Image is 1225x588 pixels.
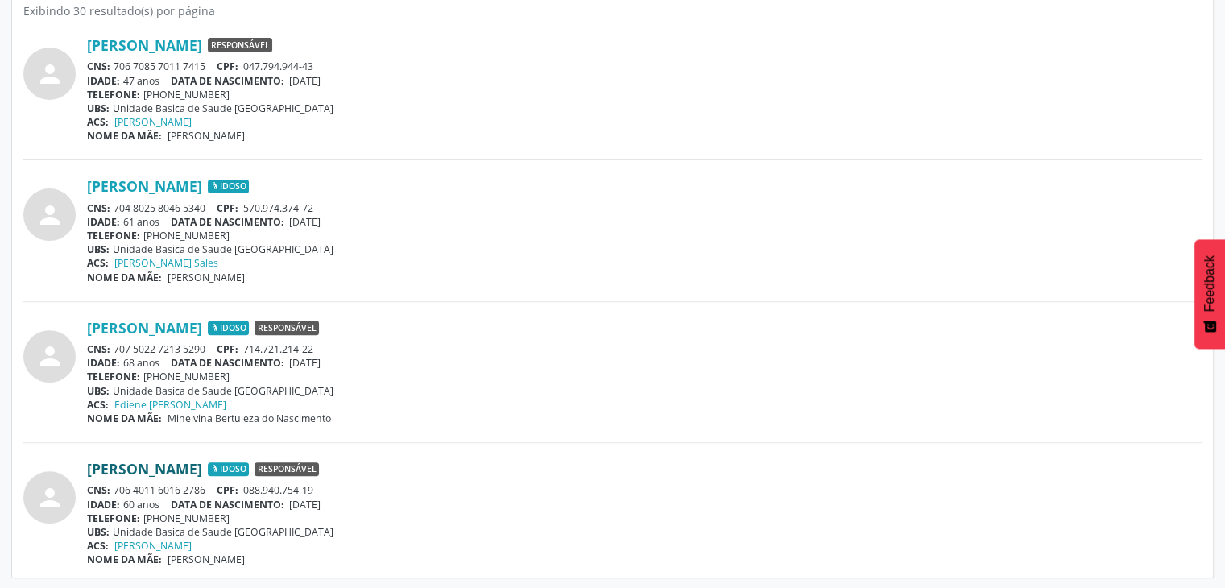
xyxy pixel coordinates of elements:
span: UBS: [87,101,110,115]
span: IDADE: [87,356,120,370]
a: [PERSON_NAME] [87,460,202,478]
span: [DATE] [289,356,321,370]
span: UBS: [87,525,110,539]
span: TELEFONE: [87,229,140,242]
div: Unidade Basica de Saude [GEOGRAPHIC_DATA] [87,101,1202,115]
div: Unidade Basica de Saude [GEOGRAPHIC_DATA] [87,384,1202,398]
span: CNS: [87,342,110,356]
div: 60 anos [87,498,1202,511]
div: 706 4011 6016 2786 [87,483,1202,497]
div: 68 anos [87,356,1202,370]
span: 047.794.944-43 [243,60,313,73]
div: 61 anos [87,215,1202,229]
span: Minelvina Bertuleza do Nascimento [168,412,331,425]
span: TELEFONE: [87,370,140,383]
span: DATA DE NASCIMENTO: [171,215,284,229]
span: Responsável [208,38,272,52]
i: person [35,60,64,89]
span: [PERSON_NAME] [168,129,245,143]
div: [PHONE_NUMBER] [87,88,1202,101]
span: ACS: [87,115,109,129]
span: TELEFONE: [87,88,140,101]
span: CNS: [87,201,110,215]
span: NOME DA MÃE: [87,553,162,566]
div: [PHONE_NUMBER] [87,370,1202,383]
span: [DATE] [289,498,321,511]
a: [PERSON_NAME] Sales [114,256,218,270]
div: 704 8025 8046 5340 [87,201,1202,215]
div: Exibindo 30 resultado(s) por página [23,2,1202,19]
span: CPF: [217,60,238,73]
a: [PERSON_NAME] [114,115,192,129]
i: person [35,201,64,230]
span: UBS: [87,242,110,256]
span: Responsável [255,321,319,335]
span: CPF: [217,201,238,215]
span: CNS: [87,483,110,497]
span: 088.940.754-19 [243,483,313,497]
span: [PERSON_NAME] [168,271,245,284]
span: DATA DE NASCIMENTO: [171,74,284,88]
span: [PERSON_NAME] [168,553,245,566]
span: Idoso [208,321,249,335]
span: ACS: [87,539,109,553]
a: [PERSON_NAME] [87,177,202,195]
span: [DATE] [289,74,321,88]
span: NOME DA MÃE: [87,129,162,143]
span: DATA DE NASCIMENTO: [171,498,284,511]
span: Idoso [208,180,249,194]
div: Unidade Basica de Saude [GEOGRAPHIC_DATA] [87,242,1202,256]
div: 706 7085 7011 7415 [87,60,1202,73]
a: Ediene [PERSON_NAME] [114,398,226,412]
span: IDADE: [87,74,120,88]
button: Feedback - Mostrar pesquisa [1194,239,1225,349]
div: 47 anos [87,74,1202,88]
span: CPF: [217,483,238,497]
span: ACS: [87,256,109,270]
span: NOME DA MÃE: [87,412,162,425]
div: [PHONE_NUMBER] [87,229,1202,242]
span: Responsável [255,462,319,477]
span: UBS: [87,384,110,398]
span: CPF: [217,342,238,356]
span: TELEFONE: [87,511,140,525]
i: person [35,342,64,371]
div: 707 5022 7213 5290 [87,342,1202,356]
div: [PHONE_NUMBER] [87,511,1202,525]
div: Unidade Basica de Saude [GEOGRAPHIC_DATA] [87,525,1202,539]
span: [DATE] [289,215,321,229]
span: 714.721.214-22 [243,342,313,356]
span: Feedback [1202,255,1217,312]
span: ACS: [87,398,109,412]
span: Idoso [208,462,249,477]
a: [PERSON_NAME] [87,319,202,337]
span: IDADE: [87,215,120,229]
span: NOME DA MÃE: [87,271,162,284]
i: person [35,483,64,512]
span: DATA DE NASCIMENTO: [171,356,284,370]
span: 570.974.374-72 [243,201,313,215]
a: [PERSON_NAME] [87,36,202,54]
span: CNS: [87,60,110,73]
span: IDADE: [87,498,120,511]
a: [PERSON_NAME] [114,539,192,553]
